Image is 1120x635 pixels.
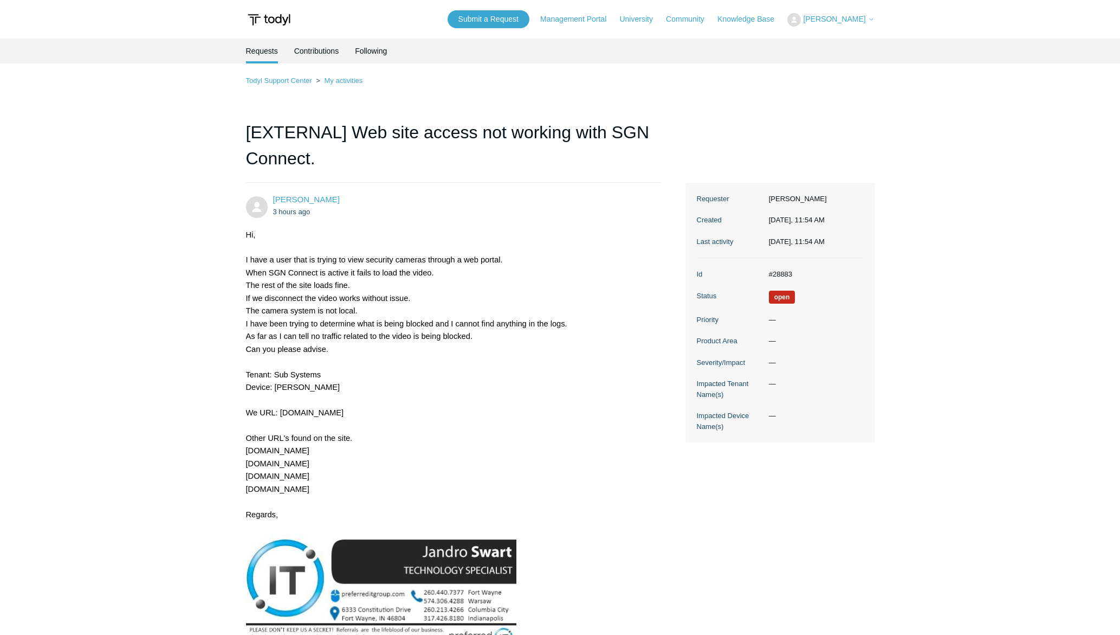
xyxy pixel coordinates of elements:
[246,119,661,183] h1: [EXTERNAL] Web site access not working with SGN Connect.
[246,229,650,241] div: Hi,
[697,291,763,302] dt: Status
[787,13,874,27] button: [PERSON_NAME]
[355,39,387,63] a: Following
[697,236,763,247] dt: Last activity
[246,76,314,85] li: Todyl Support Center
[697,194,763,204] dt: Requester
[246,39,278,63] li: Requests
[246,254,650,266] div: I have a user that is trying to view security cameras through a web portal.
[697,269,763,280] dt: Id
[314,76,362,85] li: My activities
[717,14,785,25] a: Knowledge Base
[763,194,864,204] dd: [PERSON_NAME]
[246,292,650,343] div: If we disconnect the video works without issue. The camera system is not local. I have been tryin...
[697,315,763,325] dt: Priority
[666,14,715,25] a: Community
[246,343,650,458] div: Can you please advise. Tenant: Sub Systems Device: [PERSON_NAME] We URL: [DOMAIN_NAME] Other URL'...
[763,410,864,421] dd: —
[763,379,864,389] dd: —
[697,215,763,226] dt: Created
[763,269,864,280] dd: #28883
[448,10,529,28] a: Submit a Request
[294,39,339,63] a: Contributions
[246,458,650,470] div: [DOMAIN_NAME]
[763,336,864,347] dd: —
[697,357,763,368] dt: Severity/Impact
[540,14,617,25] a: Management Portal
[324,76,362,85] a: My activities
[697,410,763,432] dt: Impacted Device Name(s)
[763,357,864,368] dd: —
[619,14,663,25] a: University
[246,470,650,483] div: [DOMAIN_NAME]
[769,291,795,304] span: We are working on a response for you
[763,315,864,325] dd: —
[769,238,825,246] time: 10/13/2025, 11:54
[246,10,292,30] img: Todyl Support Center Help Center home page
[803,15,865,23] span: [PERSON_NAME]
[769,216,825,224] time: 10/13/2025, 11:54
[246,267,650,292] div: When SGN Connect is active it fails to load the video. The rest of the site loads fine.
[273,195,340,204] a: [PERSON_NAME]
[246,509,650,521] div: Regards,
[246,76,312,85] a: Todyl Support Center
[246,483,650,496] div: [DOMAIN_NAME]
[697,379,763,400] dt: Impacted Tenant Name(s)
[697,336,763,347] dt: Product Area
[273,195,340,204] span: Jandro Swart
[273,208,310,216] time: 10/13/2025, 11:54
